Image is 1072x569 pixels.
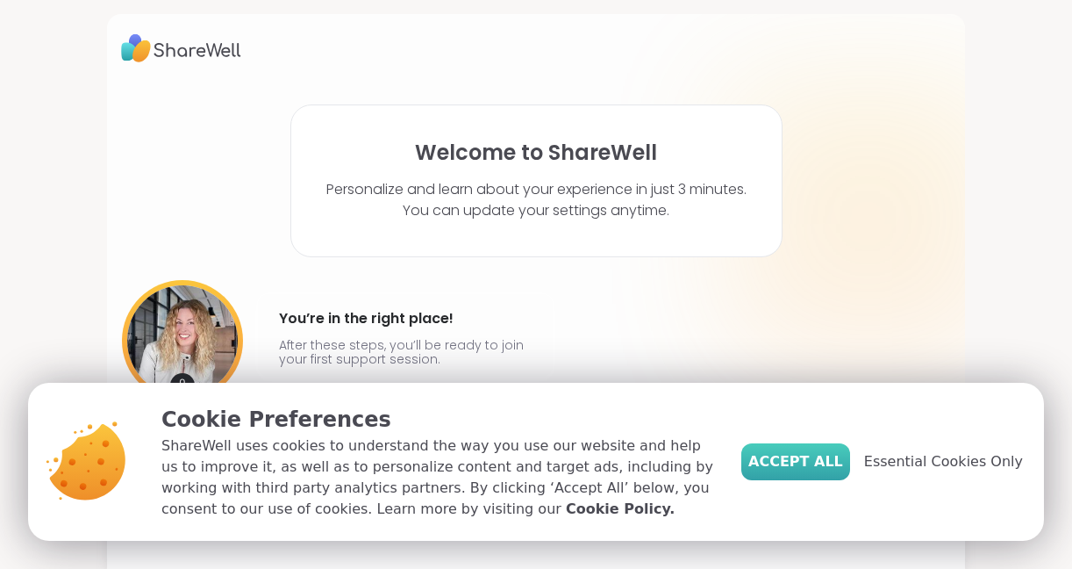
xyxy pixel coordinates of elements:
span: Essential Cookies Only [864,451,1023,472]
span: Accept All [748,451,843,472]
p: Cookie Preferences [161,404,713,436]
h1: Welcome to ShareWell [415,140,657,165]
p: ShareWell uses cookies to understand the way you use our website and help us to improve it, as we... [161,436,713,520]
a: Cookie Policy. [566,499,675,520]
img: mic icon [170,373,195,398]
p: Personalize and learn about your experience in just 3 minutes. You can update your settings anytime. [326,179,747,221]
img: User image [122,280,243,401]
button: Accept All [741,443,850,480]
h4: You’re in the right place! [279,305,532,333]
img: ShareWell Logo [121,28,241,68]
p: After these steps, you’ll be ready to join your first support session. [279,338,532,366]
